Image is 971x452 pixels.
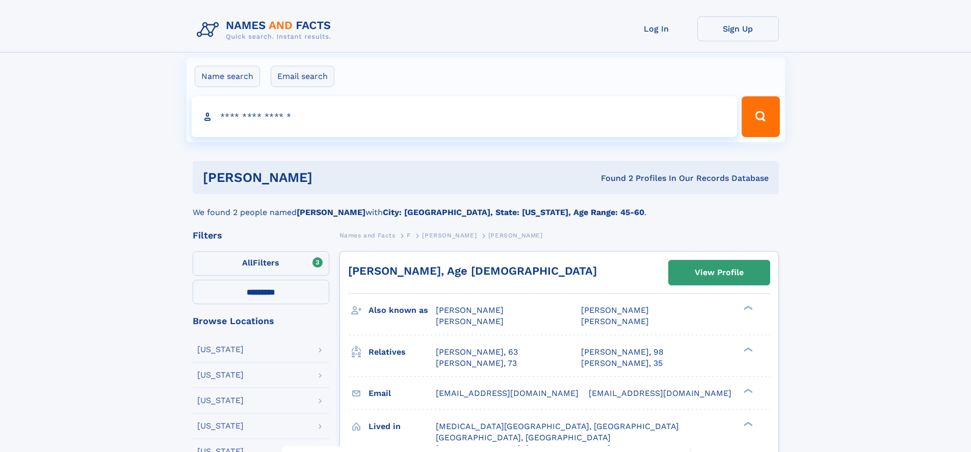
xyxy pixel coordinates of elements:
div: Found 2 Profiles In Our Records Database [457,173,769,184]
span: F [407,232,411,239]
b: City: [GEOGRAPHIC_DATA], State: [US_STATE], Age Range: 45-60 [383,207,644,217]
div: [US_STATE] [197,422,244,430]
a: View Profile [669,260,770,285]
span: [EMAIL_ADDRESS][DOMAIN_NAME] [436,388,579,398]
span: [PERSON_NAME] [488,232,543,239]
button: Search Button [742,96,779,137]
div: [US_STATE] [197,396,244,405]
div: View Profile [695,261,744,284]
a: [PERSON_NAME], 98 [581,347,664,358]
div: ❯ [741,420,753,427]
a: [PERSON_NAME], Age [DEMOGRAPHIC_DATA] [348,264,597,277]
span: [EMAIL_ADDRESS][DOMAIN_NAME] [589,388,731,398]
div: We found 2 people named with . [193,194,779,219]
div: ❯ [741,346,753,353]
div: Browse Locations [193,316,329,326]
div: ❯ [741,305,753,311]
label: Name search [195,66,260,87]
input: search input [192,96,738,137]
h3: Relatives [369,343,436,361]
div: ❯ [741,387,753,394]
a: Names and Facts [339,229,396,242]
h3: Lived in [369,418,436,435]
div: [US_STATE] [197,371,244,379]
a: Sign Up [697,16,779,41]
h3: Email [369,385,436,402]
a: [PERSON_NAME], 35 [581,358,663,369]
label: Filters [193,251,329,276]
img: Logo Names and Facts [193,16,339,44]
span: [PERSON_NAME] [581,316,649,326]
a: [PERSON_NAME] [422,229,477,242]
span: [MEDICAL_DATA][GEOGRAPHIC_DATA], [GEOGRAPHIC_DATA] [436,421,679,431]
a: Log In [616,16,697,41]
span: All [242,258,253,268]
h1: [PERSON_NAME] [203,171,457,184]
div: [US_STATE] [197,345,244,354]
a: [PERSON_NAME], 63 [436,347,518,358]
span: [PERSON_NAME] [436,305,504,315]
a: [PERSON_NAME], 73 [436,358,517,369]
h3: Also known as [369,302,436,319]
a: F [407,229,411,242]
span: [PERSON_NAME] [581,305,649,315]
b: [PERSON_NAME] [297,207,365,217]
div: Filters [193,231,329,240]
span: [GEOGRAPHIC_DATA], [GEOGRAPHIC_DATA] [436,433,611,442]
label: Email search [271,66,334,87]
span: [PERSON_NAME] [422,232,477,239]
span: [PERSON_NAME] [436,316,504,326]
